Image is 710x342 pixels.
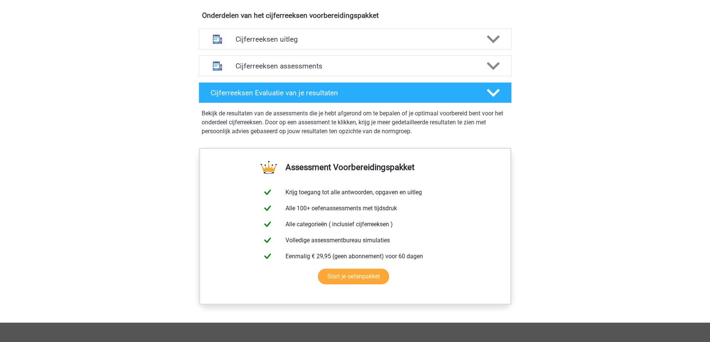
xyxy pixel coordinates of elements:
a: uitleg Cijferreeksen uitleg [196,29,515,49]
h4: Onderdelen van het cijferreeksen voorbereidingspakket [202,11,508,20]
a: Cijferreeksen Evaluatie van je resultaten [196,82,515,103]
img: cijferreeksen assessments [208,57,227,76]
a: Start je oefenpakket [318,269,389,284]
h4: Cijferreeksen assessments [236,62,475,70]
a: assessments Cijferreeksen assessments [196,55,515,76]
h4: Cijferreeksen uitleg [236,35,475,44]
img: cijferreeksen uitleg [208,30,227,49]
h4: Cijferreeksen Evaluatie van je resultaten [211,89,475,97]
p: Bekijk de resultaten van de assessments die je hebt afgerond om te bepalen of je optimaal voorber... [202,109,509,136]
